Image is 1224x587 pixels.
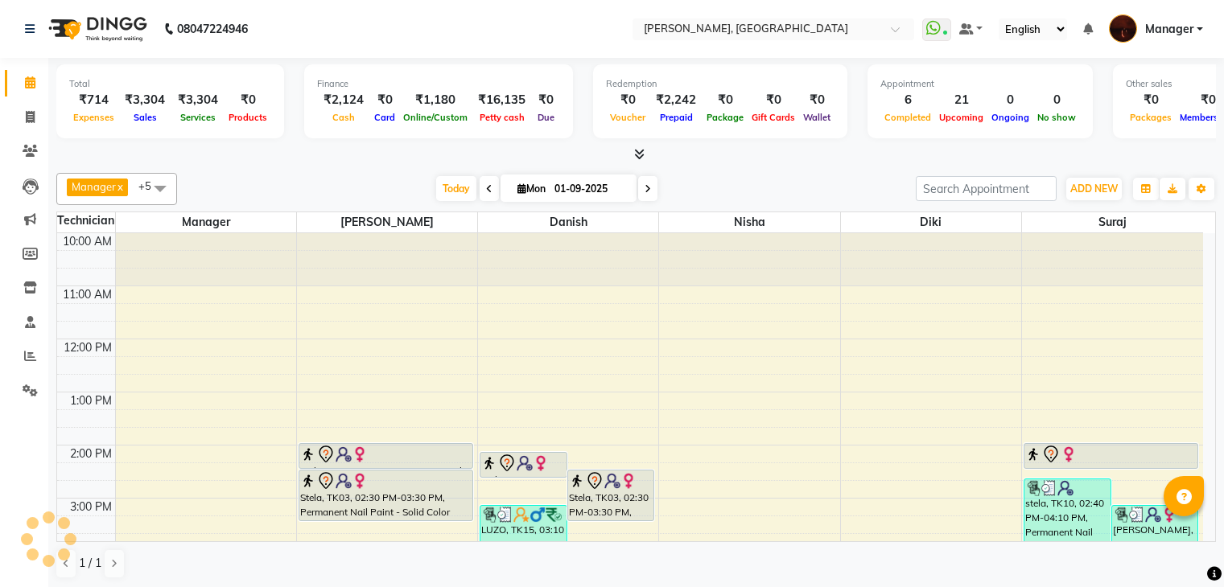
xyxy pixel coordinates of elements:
[1033,112,1080,123] span: No show
[225,91,271,109] div: ₹0
[478,212,658,232] span: Danish
[513,183,550,195] span: Mon
[116,212,296,232] span: Manager
[116,180,123,193] a: x
[550,177,630,201] input: 2025-09-01
[67,445,115,462] div: 2:00 PM
[317,91,370,109] div: ₹2,124
[60,339,115,356] div: 12:00 PM
[41,6,151,51] img: logo
[935,91,987,109] div: 21
[225,112,271,123] span: Products
[1109,14,1137,43] img: Manager
[916,176,1057,201] input: Search Appointment
[476,112,529,123] span: Petty cash
[606,112,649,123] span: Voucher
[57,212,115,229] div: Technician
[534,112,558,123] span: Due
[532,91,560,109] div: ₹0
[1145,21,1193,38] span: Manager
[138,179,163,192] span: +5
[799,91,835,109] div: ₹0
[399,91,472,109] div: ₹1,180
[370,91,399,109] div: ₹0
[748,91,799,109] div: ₹0
[436,176,476,201] span: Today
[1022,212,1203,232] span: suraj
[328,112,359,123] span: Cash
[1126,91,1176,109] div: ₹0
[703,91,748,109] div: ₹0
[317,77,560,91] div: Finance
[79,555,101,572] span: 1 / 1
[568,470,653,520] div: Stela, TK03, 02:30 PM-03:30 PM, Permanent Nail Paint - Solid Color (Hand)
[606,77,835,91] div: Redemption
[299,444,472,468] div: Stela, TK03, 02:00 PM-02:30 PM, Gel polish removal
[370,112,399,123] span: Card
[472,91,532,109] div: ₹16,135
[987,91,1033,109] div: 0
[130,112,161,123] span: Sales
[60,286,115,303] div: 11:00 AM
[297,212,477,232] span: [PERSON_NAME]
[649,91,703,109] div: ₹2,242
[880,112,935,123] span: Completed
[799,112,835,123] span: Wallet
[656,112,697,123] span: Prepaid
[299,470,472,520] div: Stela, TK03, 02:30 PM-03:30 PM, Permanent Nail Paint - Solid Color (Hand)
[880,91,935,109] div: 6
[880,77,1080,91] div: Appointment
[935,112,987,123] span: Upcoming
[703,112,748,123] span: Package
[1024,479,1111,556] div: stela, TK10, 02:40 PM-04:10 PM, Permanent Nail Paint - Solid Color (Hand) (₹700),Gel polish remov...
[67,392,115,409] div: 1:00 PM
[118,91,171,109] div: ₹3,304
[1066,178,1122,200] button: ADD NEW
[177,6,248,51] b: 08047224946
[67,499,115,515] div: 3:00 PM
[399,112,472,123] span: Online/Custom
[176,112,220,123] span: Services
[748,112,799,123] span: Gift Cards
[171,91,225,109] div: ₹3,304
[69,91,118,109] div: ₹714
[480,453,566,477] div: Stela, TK03, 02:10 PM-02:40 PM, Gel polish removal
[69,77,271,91] div: Total
[659,212,839,232] span: Nisha
[72,180,116,193] span: Manager
[1156,523,1208,571] iframe: chat widget
[1033,91,1080,109] div: 0
[1024,444,1197,468] div: [PERSON_NAME], TK01, 02:00 PM-02:30 PM, Gel polish removal
[606,91,649,109] div: ₹0
[841,212,1021,232] span: Diki
[60,233,115,250] div: 10:00 AM
[69,112,118,123] span: Expenses
[1126,112,1176,123] span: Packages
[1070,183,1118,195] span: ADD NEW
[1112,506,1198,556] div: [PERSON_NAME], TK11, 03:10 PM-04:10 PM, AVL Luxury Manicure (₹1800)
[987,112,1033,123] span: Ongoing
